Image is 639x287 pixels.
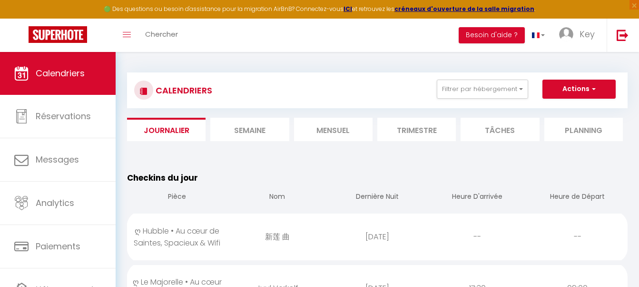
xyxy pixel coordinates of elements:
span: Checkins du jour [127,172,198,184]
li: Planning [544,118,623,141]
img: logout [617,29,629,41]
div: [DATE] [327,221,427,252]
span: Calendriers [36,67,85,79]
a: Chercher [138,19,185,52]
li: Tâches [461,118,539,141]
span: Réservations [36,110,91,122]
div: -- [427,221,527,252]
img: ... [559,27,573,41]
button: Actions [542,80,616,99]
div: ღ Hubble • Au cœur de Saintes, Spacieux & Wifi [127,215,227,258]
th: Pièce [127,184,227,211]
th: Heure de Départ [528,184,628,211]
div: -- [528,221,628,252]
li: Trimestre [377,118,456,141]
button: Besoin d'aide ? [459,27,525,43]
span: Key [580,28,595,40]
a: ... Key [552,19,607,52]
li: Semaine [210,118,289,141]
a: ICI [344,5,352,13]
span: Chercher [145,29,178,39]
th: Nom [227,184,327,211]
th: Dernière Nuit [327,184,427,211]
img: Super Booking [29,26,87,43]
button: Filtrer par hébergement [437,80,528,99]
div: 新莲 曲 [227,221,327,252]
span: Paiements [36,240,80,252]
span: Analytics [36,197,74,209]
span: Messages [36,154,79,165]
iframe: Chat [599,244,632,280]
li: Journalier [127,118,206,141]
li: Mensuel [294,118,373,141]
th: Heure D'arrivée [427,184,527,211]
a: créneaux d'ouverture de la salle migration [394,5,534,13]
h3: CALENDRIERS [153,80,212,101]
